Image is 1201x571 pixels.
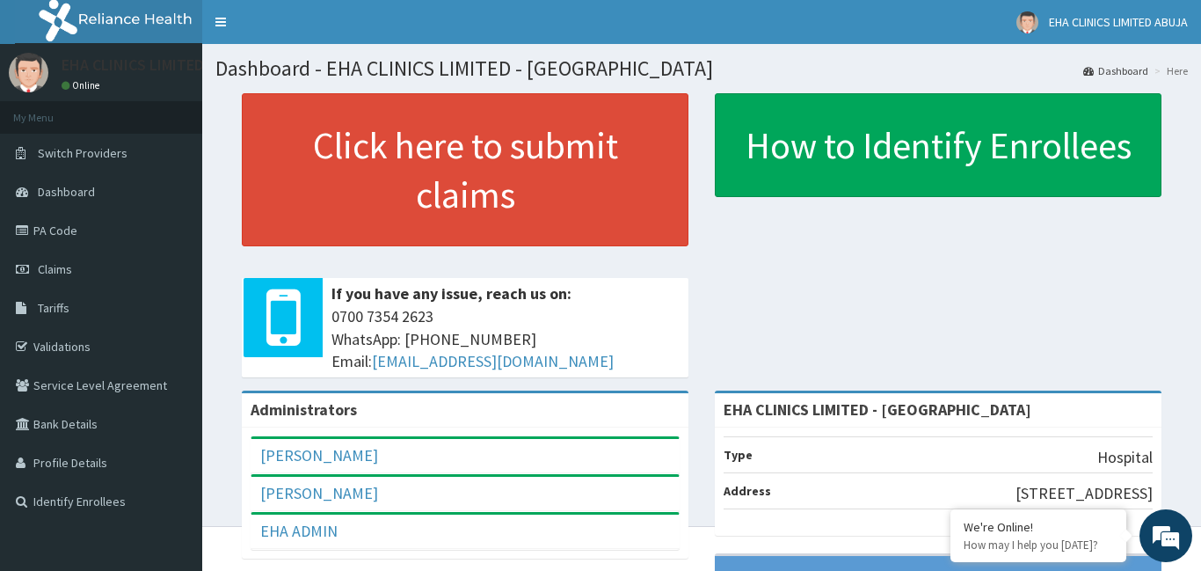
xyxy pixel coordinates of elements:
[1015,482,1153,505] p: [STREET_ADDRESS]
[260,445,378,465] a: [PERSON_NAME]
[215,57,1188,80] h1: Dashboard - EHA CLINICS LIMITED - [GEOGRAPHIC_DATA]
[38,261,72,277] span: Claims
[251,399,357,420] b: Administrators
[964,538,1113,553] p: How may I help you today?
[331,283,571,304] b: If you have any issue, reach us on:
[1097,446,1153,469] p: Hospital
[1016,11,1038,33] img: User Image
[260,483,378,503] a: [PERSON_NAME]
[372,351,614,371] a: [EMAIL_ADDRESS][DOMAIN_NAME]
[724,447,753,463] b: Type
[38,184,95,200] span: Dashboard
[9,53,48,92] img: User Image
[1049,14,1188,30] span: EHA CLINICS LIMITED ABUJA
[964,519,1113,535] div: We're Online!
[62,57,251,73] p: EHA CLINICS LIMITED ABUJA
[724,399,1031,420] strong: EHA CLINICS LIMITED - [GEOGRAPHIC_DATA]
[715,93,1161,197] a: How to Identify Enrollees
[331,305,680,373] span: 0700 7354 2623 WhatsApp: [PHONE_NUMBER] Email:
[242,93,688,246] a: Click here to submit claims
[62,79,104,92] a: Online
[1083,63,1148,78] a: Dashboard
[1150,63,1188,78] li: Here
[38,300,69,316] span: Tariffs
[724,483,771,499] b: Address
[260,521,338,541] a: EHA ADMIN
[38,145,127,161] span: Switch Providers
